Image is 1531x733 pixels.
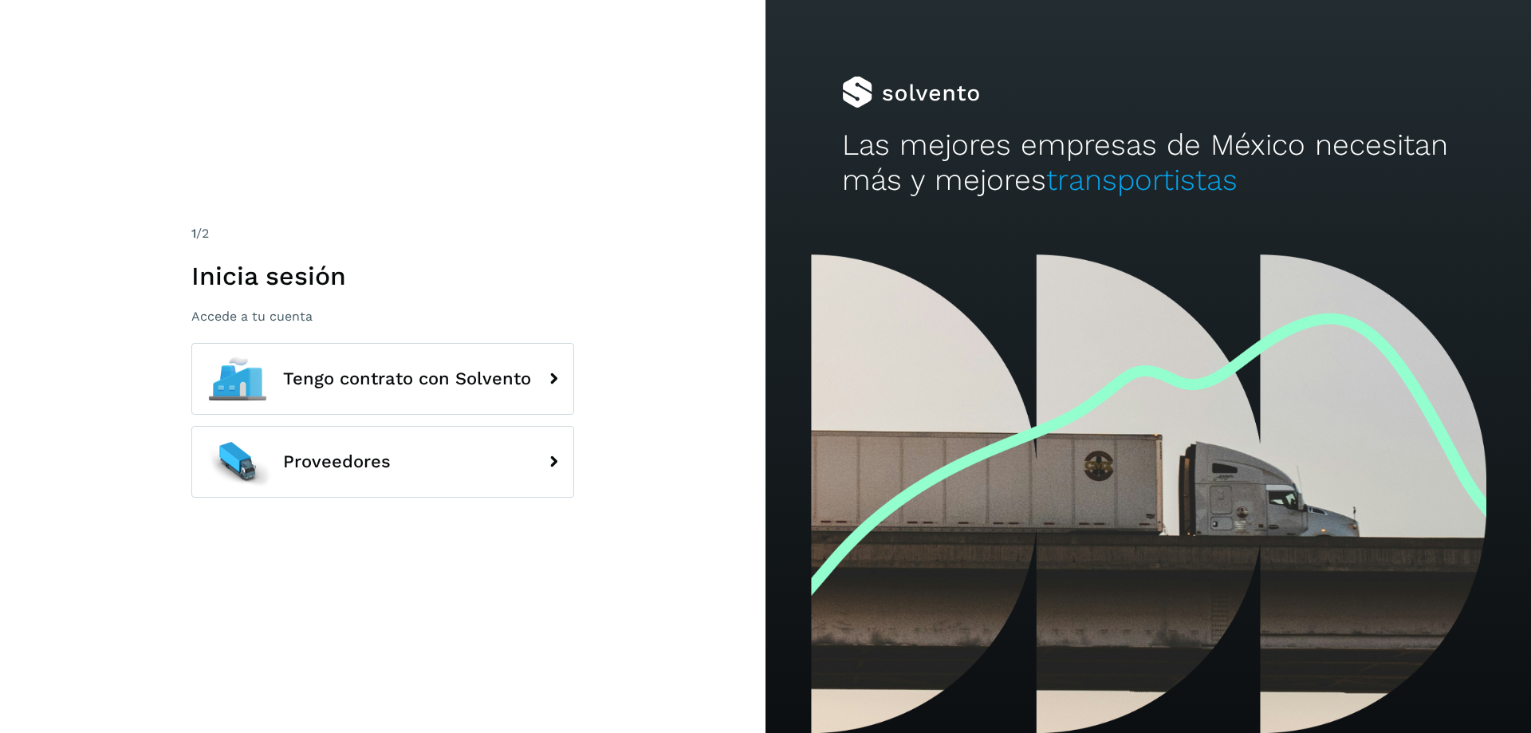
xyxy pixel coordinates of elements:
[283,369,531,388] span: Tengo contrato con Solvento
[191,261,574,291] h1: Inicia sesión
[191,226,196,241] span: 1
[191,309,574,324] p: Accede a tu cuenta
[191,224,574,243] div: /2
[1046,163,1238,197] span: transportistas
[191,426,574,498] button: Proveedores
[283,452,391,471] span: Proveedores
[191,343,574,415] button: Tengo contrato con Solvento
[842,128,1454,199] h2: Las mejores empresas de México necesitan más y mejores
